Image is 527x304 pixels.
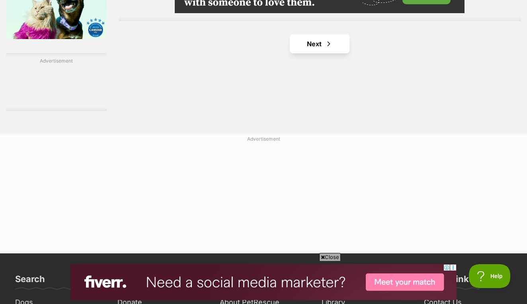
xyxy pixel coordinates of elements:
[424,273,474,289] h3: Quick Links
[70,146,457,245] iframe: Advertisement
[15,273,45,289] h3: Search
[469,264,511,288] iframe: Help Scout Beacon - Open
[290,34,349,53] a: Next page
[6,53,107,111] div: Advertisement
[119,34,521,53] nav: Pagination
[70,264,457,300] iframe: Advertisement
[319,253,341,261] span: Close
